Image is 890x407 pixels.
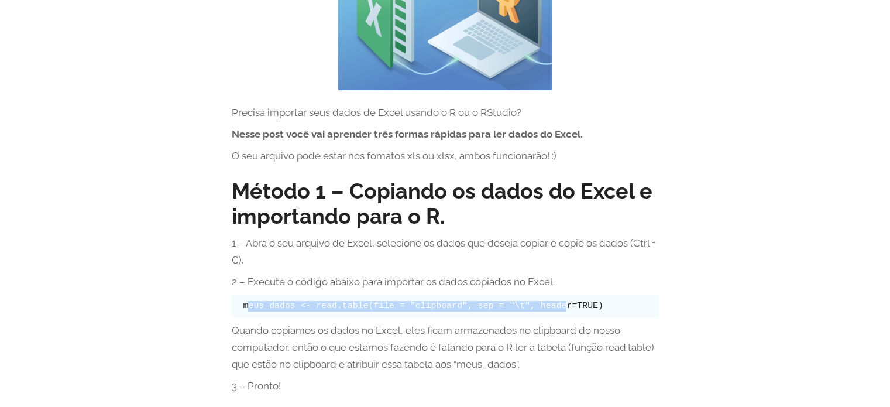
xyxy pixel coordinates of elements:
code: meus_dados <- read.table(file = "clipboard", sep = "\t", header=TRUE) [243,301,603,310]
p: 1 – Abra o seu arquivo de Excel, selecione os dados que deseja copiar e copie os dados (Ctrl + C). [232,235,659,269]
p: Quando copiamos os dados no Excel, eles ficam armazenados no clipboard do nosso computador, então... [232,322,659,373]
p: Precisa importar seus dados de Excel usando o R ou o RStudio? [232,104,659,121]
h2: Método 1 – Copiando os dados do Excel e importando para o R. [232,179,659,229]
strong: Nesse post você vai aprender três formas rápidas para ler dados do Excel. [232,128,583,140]
p: 3 – Pronto! [232,378,659,395]
p: 2 – Execute o código abaixo para importar os dados copiados no Excel. [232,273,659,290]
p: O seu arquivo pode estar nos fomatos xls ou xlsx, ambos funcionarão! :) [232,148,659,165]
